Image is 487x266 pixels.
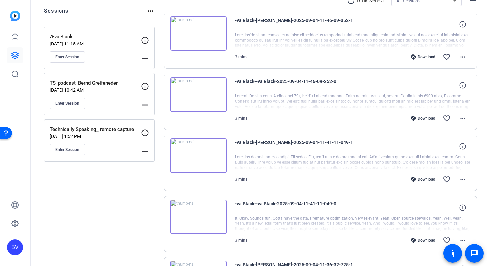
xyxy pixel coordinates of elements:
[141,101,149,109] mat-icon: more_horiz
[55,147,79,152] span: Enter Session
[55,54,79,60] span: Enter Session
[470,249,478,257] mat-icon: message
[235,238,247,243] span: 3 mins
[50,33,141,41] p: Æva Black
[170,16,227,51] img: thumb-nail
[235,200,358,216] span: -va Black--va Black-2025-09-04-11-41-11-049-0
[235,116,247,121] span: 3 mins
[235,177,247,182] span: 3 mins
[7,239,23,255] div: BV
[443,175,451,183] mat-icon: favorite_border
[50,79,141,87] p: TS_podcast_Bernd Greifeneder
[235,77,358,93] span: -va Black--va Black-2025-09-04-11-46-09-352-0
[44,7,69,20] h2: Sessions
[55,101,79,106] span: Enter Session
[459,236,467,244] mat-icon: more_horiz
[443,236,451,244] mat-icon: favorite_border
[141,147,149,155] mat-icon: more_horiz
[147,7,155,15] mat-icon: more_horiz
[50,51,85,63] button: Enter Session
[50,41,141,46] p: [DATE] 11:15 AM
[10,11,20,21] img: blue-gradient.svg
[459,175,467,183] mat-icon: more_horiz
[235,138,358,154] span: -va Black-[PERSON_NAME]-2025-09-04-11-41-11-049-1
[170,138,227,173] img: thumb-nail
[235,16,358,32] span: -va Black-[PERSON_NAME]-2025-09-04-11-46-09-352-1
[459,114,467,122] mat-icon: more_horiz
[50,87,141,93] p: [DATE] 10:42 AM
[170,200,227,234] img: thumb-nail
[459,53,467,61] mat-icon: more_horiz
[443,53,451,61] mat-icon: favorite_border
[443,114,451,122] mat-icon: favorite_border
[50,126,141,133] p: Technically Speaking_ remote capture
[407,177,439,182] div: Download
[407,54,439,60] div: Download
[50,144,85,155] button: Enter Session
[407,116,439,121] div: Download
[407,238,439,243] div: Download
[235,55,247,59] span: 3 mins
[141,55,149,63] mat-icon: more_horiz
[50,134,141,139] p: [DATE] 1:52 PM
[449,249,457,257] mat-icon: accessibility
[50,98,85,109] button: Enter Session
[170,77,227,112] img: thumb-nail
